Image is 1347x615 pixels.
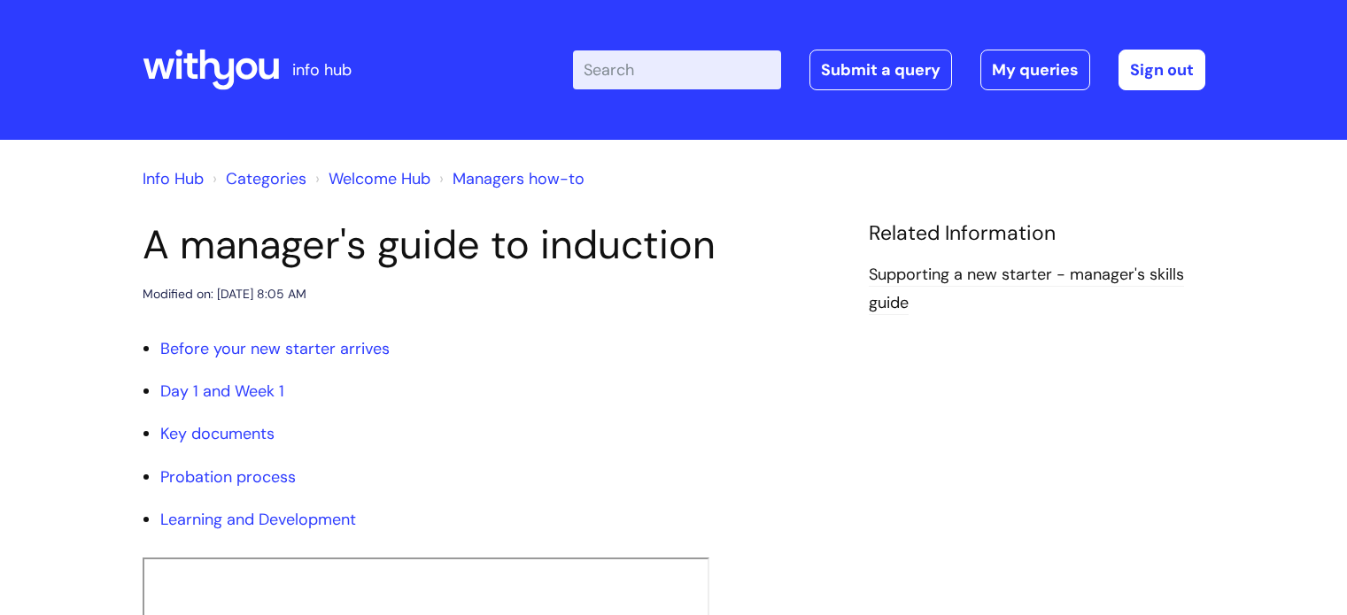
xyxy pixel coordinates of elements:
[143,283,306,305] div: Modified on: [DATE] 8:05 AM
[160,466,296,488] a: Probation process
[453,168,584,189] a: Managers how-to
[143,168,204,189] a: Info Hub
[435,165,584,193] li: Managers how-to
[143,221,842,269] h1: A manager's guide to induction
[292,56,352,84] p: info hub
[160,338,390,359] a: Before your new starter arrives
[980,50,1090,90] a: My queries
[1119,50,1205,90] a: Sign out
[311,165,430,193] li: Welcome Hub
[160,423,275,444] a: Key documents
[869,221,1205,246] h4: Related Information
[573,50,1205,90] div: | -
[160,381,284,402] a: Day 1 and Week 1
[573,50,781,89] input: Search
[809,50,952,90] a: Submit a query
[329,168,430,189] a: Welcome Hub
[208,165,306,193] li: Solution home
[226,168,306,189] a: Categories
[869,264,1184,315] a: Supporting a new starter - manager's skills guide
[160,509,356,530] a: Learning and Development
